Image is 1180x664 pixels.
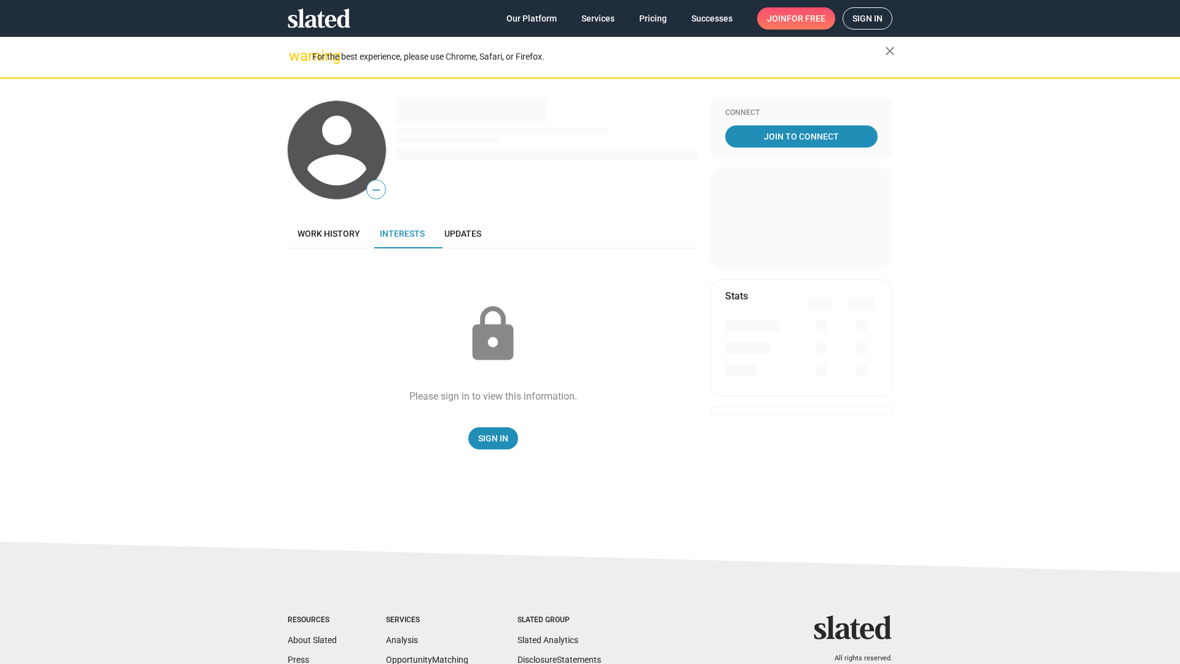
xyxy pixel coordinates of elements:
[370,219,435,248] a: Interests
[725,290,748,302] mat-card-title: Stats
[852,8,883,29] span: Sign in
[444,229,481,239] span: Updates
[386,615,468,625] div: Services
[506,7,557,30] span: Our Platform
[757,7,835,30] a: Joinfor free
[478,427,508,449] span: Sign In
[572,7,624,30] a: Services
[288,219,370,248] a: Work history
[289,49,304,63] mat-icon: warning
[843,7,892,30] a: Sign in
[297,229,360,239] span: Work history
[462,304,524,365] mat-icon: lock
[725,108,878,118] div: Connect
[380,229,425,239] span: Interests
[629,7,677,30] a: Pricing
[728,125,875,148] span: Join To Connect
[682,7,742,30] a: Successes
[581,7,615,30] span: Services
[517,615,601,625] div: Slated Group
[517,635,578,645] a: Slated Analytics
[288,635,337,645] a: About Slated
[468,427,518,449] a: Sign In
[883,44,897,58] mat-icon: close
[725,125,878,148] a: Join To Connect
[435,219,491,248] a: Updates
[691,7,733,30] span: Successes
[312,49,885,65] div: For the best experience, please use Chrome, Safari, or Firefox.
[767,7,825,30] span: Join
[409,390,577,403] div: Please sign in to view this information.
[497,7,567,30] a: Our Platform
[288,615,337,625] div: Resources
[787,7,825,30] span: for free
[367,182,385,198] span: —
[639,7,667,30] span: Pricing
[386,635,418,645] a: Analysis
